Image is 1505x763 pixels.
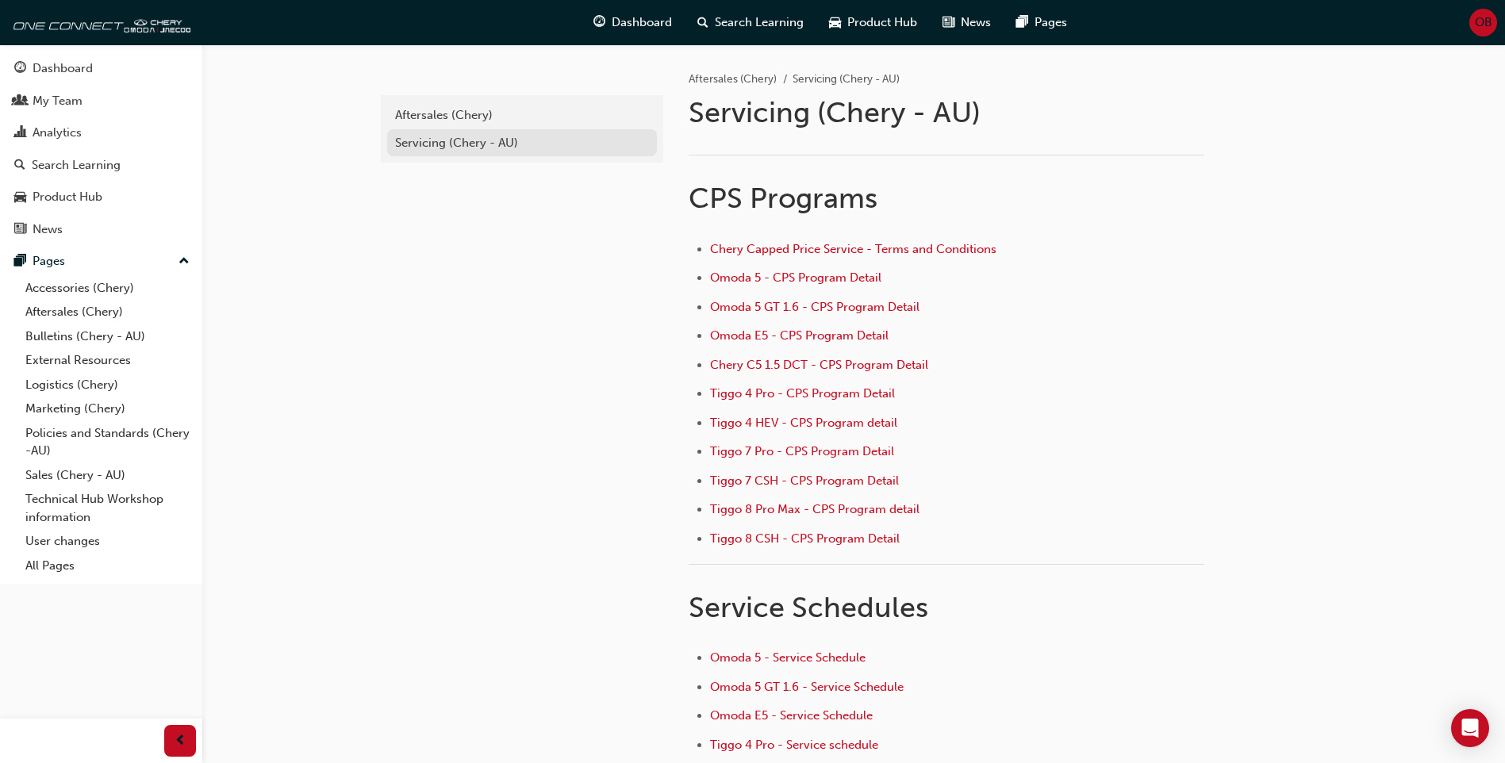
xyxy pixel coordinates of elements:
[710,444,894,458] a: Tiggo 7 Pro - CPS Program Detail
[19,397,196,421] a: Marketing (Chery)
[33,59,93,78] div: Dashboard
[6,86,196,116] a: My Team
[816,6,930,39] a: car-iconProduct Hub
[19,324,196,349] a: Bulletins (Chery - AU)
[14,159,25,173] span: search-icon
[14,126,26,140] span: chart-icon
[793,71,900,89] li: Servicing (Chery - AU)
[1016,13,1028,33] span: pages-icon
[612,13,672,32] span: Dashboard
[19,554,196,578] a: All Pages
[593,13,605,33] span: guage-icon
[6,182,196,212] a: Product Hub
[395,106,649,125] div: Aftersales (Chery)
[33,92,83,110] div: My Team
[8,6,190,38] img: oneconnect
[19,421,196,463] a: Policies and Standards (Chery -AU)
[6,215,196,244] a: News
[1475,13,1492,32] span: OB
[715,13,804,32] span: Search Learning
[14,223,26,237] span: news-icon
[33,188,102,206] div: Product Hub
[19,487,196,529] a: Technical Hub Workshop information
[6,54,196,83] a: Dashboard
[710,242,996,256] a: Chery Capped Price Service - Terms and Conditions
[581,6,685,39] a: guage-iconDashboard
[387,102,657,129] a: Aftersales (Chery)
[1469,9,1497,36] button: OB
[847,13,917,32] span: Product Hub
[6,247,196,276] button: Pages
[710,300,920,314] a: Omoda 5 GT 1.6 - CPS Program Detail
[710,358,928,372] a: Chery C5 1.5 DCT - CPS Program Detail
[689,590,928,624] span: Service Schedules
[710,416,897,430] a: Tiggo 4 HEV - CPS Program detail
[697,13,708,33] span: search-icon
[19,300,196,324] a: Aftersales (Chery)
[14,255,26,269] span: pages-icon
[14,190,26,205] span: car-icon
[943,13,954,33] span: news-icon
[6,151,196,180] a: Search Learning
[710,386,895,401] a: Tiggo 4 Pro - CPS Program Detail
[710,738,878,752] a: Tiggo 4 Pro - Service schedule
[19,276,196,301] a: Accessories (Chery)
[1035,13,1067,32] span: Pages
[6,118,196,148] a: Analytics
[1451,709,1489,747] div: Open Intercom Messenger
[710,474,899,488] a: Tiggo 7 CSH - CPS Program Detail
[710,270,881,285] a: Omoda 5 - CPS Program Detail
[710,650,866,665] a: Omoda 5 - Service Schedule
[710,328,889,343] a: Omoda E5 - CPS Program Detail
[710,680,904,694] a: Omoda 5 GT 1.6 - Service Schedule
[930,6,1004,39] a: news-iconNews
[14,62,26,76] span: guage-icon
[689,95,1209,130] h1: Servicing (Chery - AU)
[33,220,63,239] div: News
[961,13,991,32] span: News
[33,252,65,270] div: Pages
[829,13,841,33] span: car-icon
[19,373,196,397] a: Logistics (Chery)
[1004,6,1080,39] a: pages-iconPages
[689,181,877,215] span: CPS Programs
[710,708,873,723] a: Omoda E5 - Service Schedule
[6,51,196,247] button: DashboardMy TeamAnalyticsSearch LearningProduct HubNews
[32,156,121,174] div: Search Learning
[175,731,186,751] span: prev-icon
[19,463,196,488] a: Sales (Chery - AU)
[19,348,196,373] a: External Resources
[685,6,816,39] a: search-iconSearch Learning
[395,134,649,152] div: Servicing (Chery - AU)
[179,251,190,272] span: up-icon
[387,129,657,157] a: Servicing (Chery - AU)
[710,502,920,516] a: Tiggo 8 Pro Max - CPS Program detail
[689,72,777,86] a: Aftersales (Chery)
[710,531,900,546] a: Tiggo 8 CSH - CPS Program Detail
[14,94,26,109] span: people-icon
[19,529,196,554] a: User changes
[33,124,82,142] div: Analytics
